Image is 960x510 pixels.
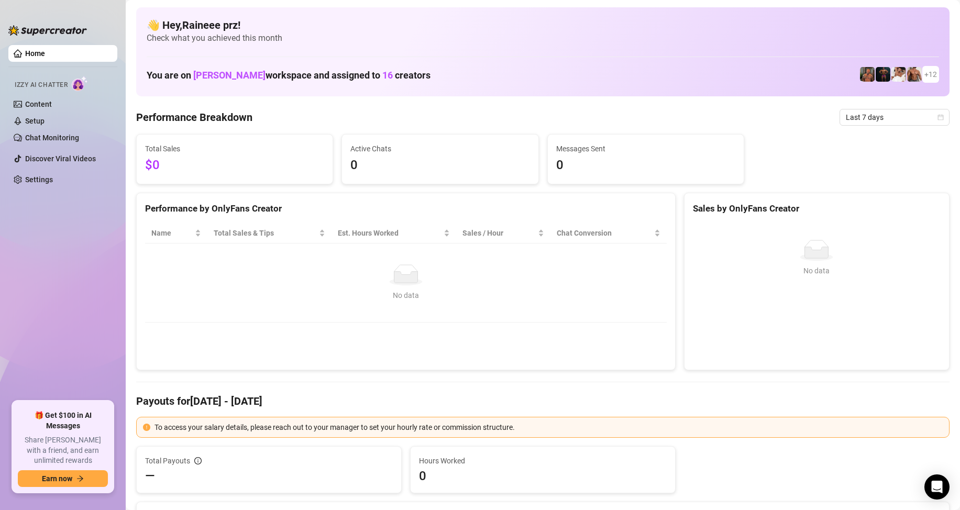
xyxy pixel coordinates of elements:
span: 16 [382,70,393,81]
span: Messages Sent [556,143,735,154]
h1: You are on workspace and assigned to creators [147,70,431,81]
span: Check what you achieved this month [147,32,939,44]
img: David [907,67,922,82]
span: Earn now [42,474,72,483]
span: arrow-right [76,475,84,482]
button: Earn nowarrow-right [18,470,108,487]
h4: 👋 Hey, Raineee prz ! [147,18,939,32]
img: Jake [891,67,906,82]
span: info-circle [194,457,202,464]
div: No data [156,290,656,301]
img: AI Chatter [72,76,88,91]
span: Izzy AI Chatter [15,80,68,90]
span: [PERSON_NAME] [193,70,266,81]
div: Open Intercom Messenger [924,474,950,500]
img: Muscled [876,67,890,82]
span: Active Chats [350,143,529,154]
a: Setup [25,117,45,125]
div: To access your salary details, please reach out to your manager to set your hourly rate or commis... [155,422,943,433]
span: $0 [145,156,324,175]
span: Chat Conversion [557,227,652,239]
span: Total Sales [145,143,324,154]
a: Content [25,100,52,108]
a: Discover Viral Videos [25,154,96,163]
div: Est. Hours Worked [338,227,442,239]
span: — [145,468,155,484]
div: No data [697,265,936,276]
img: logo-BBDzfeDw.svg [8,25,87,36]
th: Chat Conversion [550,223,667,243]
img: BigLiamxxx [860,67,875,82]
th: Name [145,223,207,243]
span: Name [151,227,193,239]
div: Sales by OnlyFans Creator [693,202,941,216]
span: 0 [556,156,735,175]
th: Sales / Hour [456,223,550,243]
span: Total Sales & Tips [214,227,317,239]
span: Last 7 days [846,109,943,125]
span: 🎁 Get $100 in AI Messages [18,411,108,431]
span: exclamation-circle [143,424,150,431]
span: Sales / Hour [462,227,536,239]
th: Total Sales & Tips [207,223,332,243]
span: Total Payouts [145,455,190,467]
span: Hours Worked [419,455,667,467]
a: Settings [25,175,53,184]
span: 0 [350,156,529,175]
h4: Payouts for [DATE] - [DATE] [136,394,950,408]
span: calendar [937,114,944,120]
span: Share [PERSON_NAME] with a friend, and earn unlimited rewards [18,435,108,466]
h4: Performance Breakdown [136,110,252,125]
span: 0 [419,468,667,484]
a: Chat Monitoring [25,134,79,142]
span: + 12 [924,69,937,80]
a: Home [25,49,45,58]
div: Performance by OnlyFans Creator [145,202,667,216]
